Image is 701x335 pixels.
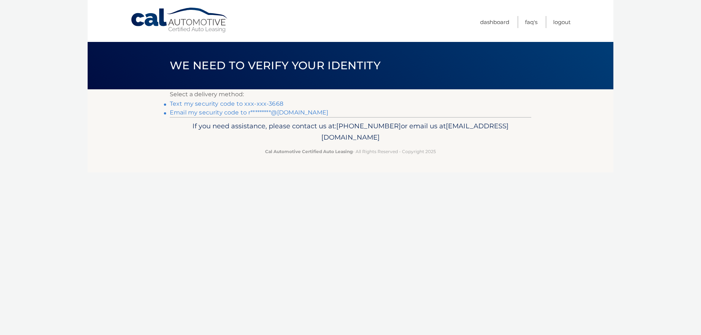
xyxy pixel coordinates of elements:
span: We need to verify your identity [170,59,380,72]
p: - All Rights Reserved - Copyright 2025 [175,148,526,155]
a: Cal Automotive [130,7,229,33]
a: Dashboard [480,16,509,28]
span: [PHONE_NUMBER] [336,122,401,130]
p: If you need assistance, please contact us at: or email us at [175,120,526,144]
strong: Cal Automotive Certified Auto Leasing [265,149,353,154]
p: Select a delivery method: [170,89,531,100]
a: Text my security code to xxx-xxx-3668 [170,100,283,107]
a: Email my security code to r*********@[DOMAIN_NAME] [170,109,328,116]
a: FAQ's [525,16,537,28]
a: Logout [553,16,571,28]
